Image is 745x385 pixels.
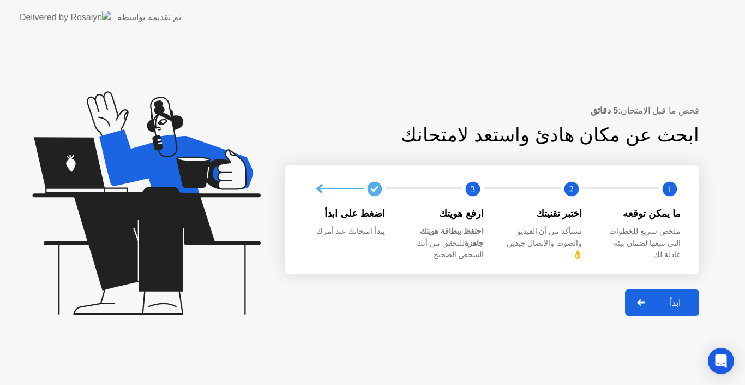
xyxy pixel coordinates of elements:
[708,348,734,374] div: Open Intercom Messenger
[20,11,111,23] img: Delivered by Rosalyn
[403,226,484,261] div: للتحقق من أنك الشخص الصحيح
[315,121,700,150] div: ابحث عن مكان هادئ واستعد لامتحانك
[569,183,573,194] text: 2
[285,104,699,117] div: فحص ما قبل الامتحان:
[501,206,582,221] div: اختبر تقنيتك
[304,206,386,221] div: اضغط على ابدأ
[668,183,672,194] text: 1
[403,206,484,221] div: ارفع هويتك
[471,183,475,194] text: 3
[600,206,681,221] div: ما يمكن توقعه
[501,226,582,261] div: سنتأكد من أن الفيديو والصوت والاتصال جيدين 👌
[625,289,699,316] button: ابدأ
[600,226,681,261] div: ملخص سريع للخطوات التي نتبعها لضمان بيئة عادلة لك
[304,226,386,238] div: يبدأ امتحانك عند أمرك
[591,106,618,115] b: 5 دقائق
[117,11,181,24] div: تم تقديمه بواسطة
[654,298,696,308] div: ابدأ
[420,227,484,247] b: احتفظ ببطاقة هويتك جاهزة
